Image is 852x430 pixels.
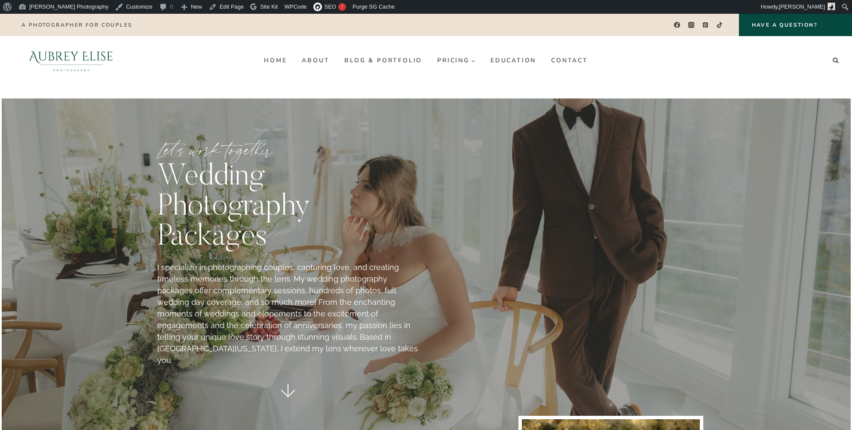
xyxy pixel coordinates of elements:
[157,261,419,366] p: I specialize in photographing couples, capturing love, and creating timeless memories through the...
[21,22,132,28] p: A photographer for couples
[437,57,475,64] span: Pricing
[483,54,543,68] a: Education
[699,19,712,31] a: Pinterest
[779,3,825,10] span: [PERSON_NAME]
[685,19,698,31] a: Instagram
[544,54,596,68] a: Contact
[157,141,419,158] p: Let’s work together
[260,3,278,10] span: Site Kit
[10,36,132,85] img: Aubrey Elise Photography
[325,3,336,10] span: SEO
[257,54,294,68] a: Home
[739,14,852,36] a: Have a Question?
[294,54,337,68] a: About
[257,54,595,68] nav: Primary
[830,55,842,67] button: View Search Form
[430,54,483,68] a: Pricing
[671,19,683,31] a: Facebook
[157,163,419,253] h1: wedding photography packages
[337,54,430,68] a: Blog & Portfolio
[714,19,726,31] a: TikTok
[338,3,346,11] div: !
